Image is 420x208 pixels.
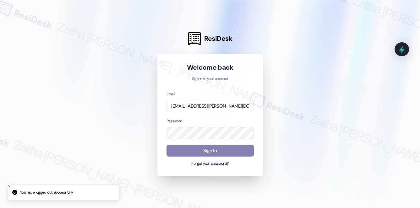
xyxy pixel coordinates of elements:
[166,145,254,157] button: Sign In
[188,32,201,45] img: ResiDesk Logo
[204,34,232,43] span: ResiDesk
[20,190,73,195] p: You have logged out successfully
[6,183,12,189] button: Close toast
[166,161,254,167] button: Forgot your password?
[166,100,254,112] input: name@example.com
[166,119,183,124] label: Password
[166,63,254,72] h1: Welcome back
[166,76,254,82] p: Sign in to your account
[166,92,175,97] label: Email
